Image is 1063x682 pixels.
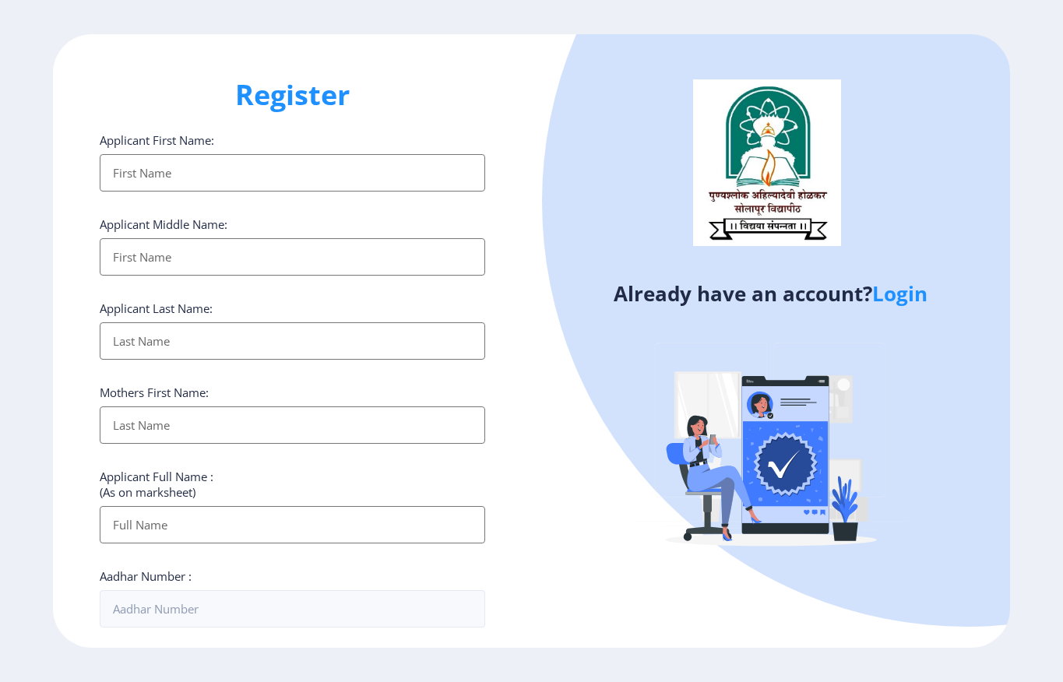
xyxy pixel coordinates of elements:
[100,76,484,114] h1: Register
[100,238,484,276] input: First Name
[100,322,484,360] input: Last Name
[100,385,209,400] label: Mothers First Name:
[635,313,907,585] img: Verified-rafiki.svg
[693,79,841,246] img: logo
[100,590,484,628] input: Aadhar Number
[100,406,484,444] input: Last Name
[872,279,927,308] a: Login
[544,281,998,306] h4: Already have an account?
[100,469,213,500] label: Applicant Full Name : (As on marksheet)
[100,568,192,584] label: Aadhar Number :
[100,506,484,543] input: Full Name
[100,301,213,316] label: Applicant Last Name:
[100,216,227,232] label: Applicant Middle Name:
[100,154,484,192] input: First Name
[100,132,214,148] label: Applicant First Name:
